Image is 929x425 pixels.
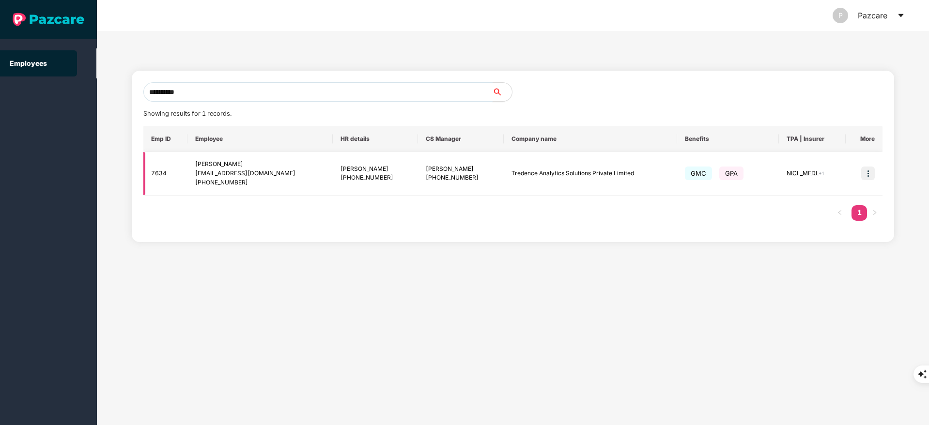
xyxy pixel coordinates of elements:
[187,126,333,152] th: Employee
[341,173,411,182] div: [PHONE_NUMBER]
[787,169,819,177] span: NICL_MEDI
[867,205,883,221] button: right
[143,110,232,117] span: Showing results for 1 records.
[341,165,411,174] div: [PERSON_NAME]
[10,59,47,67] a: Employees
[143,152,188,196] td: 7634
[333,126,418,152] th: HR details
[872,210,878,215] span: right
[832,205,848,221] button: left
[492,82,512,102] button: search
[492,88,512,96] span: search
[418,126,504,152] th: CS Manager
[837,210,843,215] span: left
[195,160,325,169] div: [PERSON_NAME]
[838,8,843,23] span: P
[897,12,905,19] span: caret-down
[861,167,875,180] img: icon
[779,126,846,152] th: TPA | Insurer
[504,152,677,196] td: Tredence Analytics Solutions Private Limited
[819,170,824,176] span: + 1
[852,205,867,221] li: 1
[504,126,677,152] th: Company name
[195,178,325,187] div: [PHONE_NUMBER]
[426,173,496,182] div: [PHONE_NUMBER]
[832,205,848,221] li: Previous Page
[677,126,779,152] th: Benefits
[426,165,496,174] div: [PERSON_NAME]
[867,205,883,221] li: Next Page
[852,205,867,220] a: 1
[846,126,883,152] th: More
[143,126,188,152] th: Emp ID
[195,169,325,178] div: [EMAIL_ADDRESS][DOMAIN_NAME]
[685,167,712,180] span: GMC
[719,167,743,180] span: GPA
